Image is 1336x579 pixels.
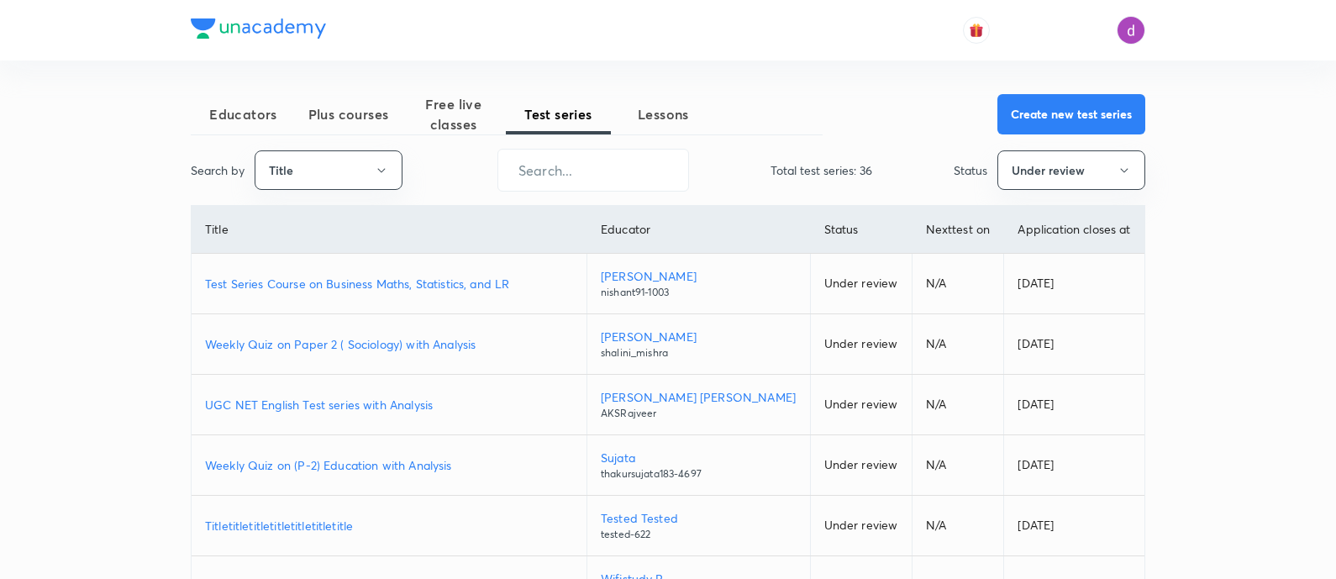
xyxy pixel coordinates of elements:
[1117,16,1145,45] img: Divyarani choppa
[1004,314,1144,375] td: [DATE]
[912,314,1004,375] td: N/A
[601,509,797,527] p: Tested Tested
[601,466,797,482] p: thakursujata183-4697
[601,388,797,406] p: [PERSON_NAME] [PERSON_NAME]
[771,161,872,179] p: Total test series: 36
[611,104,716,124] span: Lessons
[601,449,797,466] p: Sujata
[401,94,506,134] span: Free live classes
[810,375,912,435] td: Under review
[205,275,573,292] a: Test Series Course on Business Maths, Statistics, and LR
[191,18,326,43] a: Company Logo
[601,267,797,300] a: [PERSON_NAME]nishant91-1003
[997,94,1145,134] button: Create new test series
[997,150,1145,190] button: Under review
[601,345,797,361] p: shalini_mishra
[205,456,573,474] a: Weekly Quiz on (P-2) Education with Analysis
[1004,496,1144,556] td: [DATE]
[601,285,797,300] p: nishant91-1003
[191,18,326,39] img: Company Logo
[601,328,797,361] a: [PERSON_NAME]shalini_mishra
[810,254,912,314] td: Under review
[601,388,797,421] a: [PERSON_NAME] [PERSON_NAME]AKSRajveer
[963,17,990,44] button: avatar
[912,206,1004,254] th: Next test on
[969,23,984,38] img: avatar
[601,406,797,421] p: AKSRajveer
[205,335,573,353] a: Weekly Quiz on Paper 2 ( Sociology) with Analysis
[912,254,1004,314] td: N/A
[586,206,810,254] th: Educator
[912,375,1004,435] td: N/A
[191,161,245,179] p: Search by
[810,314,912,375] td: Under review
[601,509,797,542] a: Tested Testedtested-622
[601,527,797,542] p: tested-622
[1004,435,1144,496] td: [DATE]
[601,267,797,285] p: [PERSON_NAME]
[810,496,912,556] td: Under review
[205,517,573,534] a: Titletitletitletitletitletitletitle
[192,206,586,254] th: Title
[296,104,401,124] span: Plus courses
[954,161,987,179] p: Status
[255,150,402,190] button: Title
[1004,254,1144,314] td: [DATE]
[1004,375,1144,435] td: [DATE]
[1004,206,1144,254] th: Application closes at
[912,435,1004,496] td: N/A
[191,104,296,124] span: Educators
[205,396,573,413] a: UGC NET English Test series with Analysis
[506,104,611,124] span: Test series
[601,449,797,482] a: Sujatathakursujata183-4697
[810,435,912,496] td: Under review
[810,206,912,254] th: Status
[498,149,688,192] input: Search...
[912,496,1004,556] td: N/A
[601,328,797,345] p: [PERSON_NAME]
